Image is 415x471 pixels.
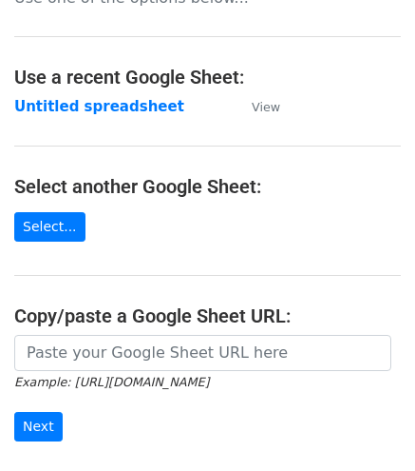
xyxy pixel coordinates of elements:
h4: Copy/paste a Google Sheet URL: [14,304,401,327]
a: View [233,98,280,115]
small: View [252,100,280,114]
input: Next [14,412,63,442]
iframe: Chat Widget [320,380,415,471]
small: Example: [URL][DOMAIN_NAME] [14,375,209,389]
a: Select... [14,212,85,242]
a: Untitled spreadsheet [14,98,184,115]
input: Paste your Google Sheet URL here [14,335,391,371]
h4: Use a recent Google Sheet: [14,66,401,88]
h4: Select another Google Sheet: [14,175,401,198]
